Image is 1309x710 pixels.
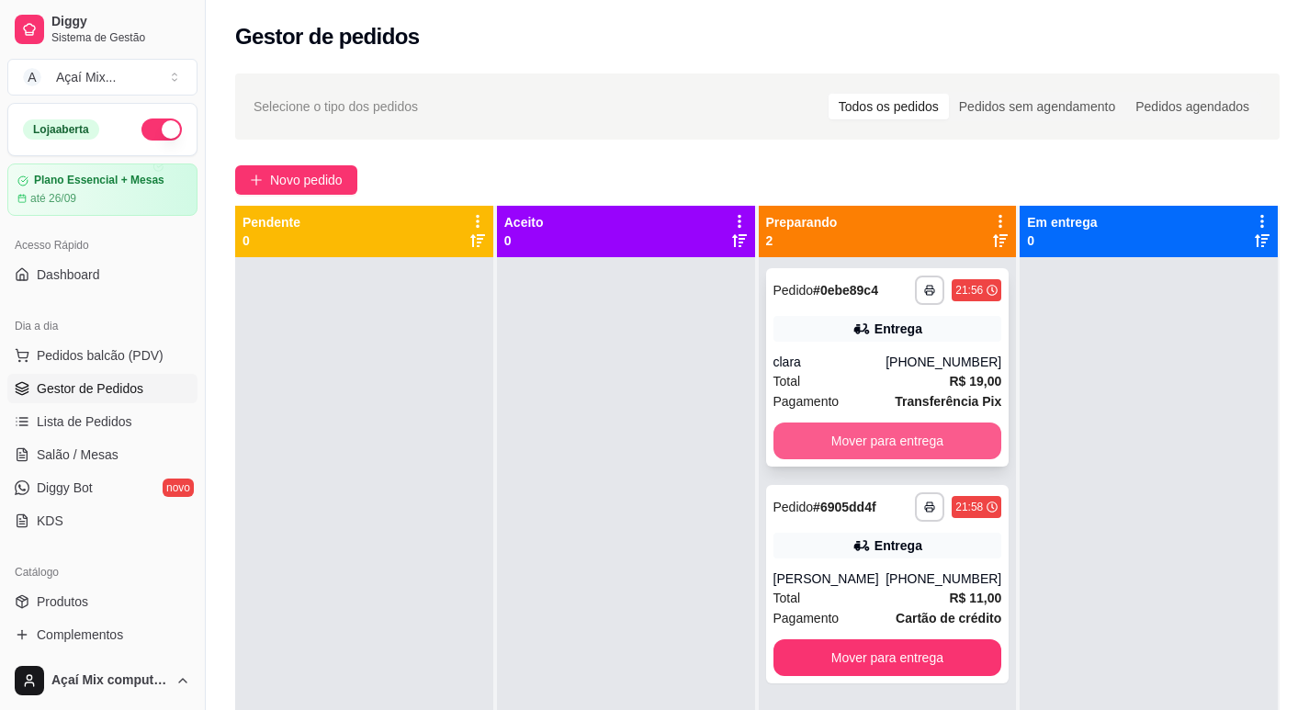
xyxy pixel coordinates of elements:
[51,14,190,30] span: Diggy
[7,587,197,616] a: Produtos
[875,320,922,338] div: Entrega
[949,94,1125,119] div: Pedidos sem agendamento
[30,191,76,206] article: até 26/09
[7,341,197,370] button: Pedidos balcão (PDV)
[896,611,1001,625] strong: Cartão de crédito
[773,569,886,588] div: [PERSON_NAME]
[56,68,116,86] div: Açaí Mix ...
[243,231,300,250] p: 0
[886,353,1001,371] div: [PHONE_NUMBER]
[1027,231,1097,250] p: 0
[7,163,197,216] a: Plano Essencial + Mesasaté 26/09
[766,213,838,231] p: Preparando
[504,231,544,250] p: 0
[875,536,922,555] div: Entrega
[7,59,197,96] button: Select a team
[37,445,118,464] span: Salão / Mesas
[270,170,343,190] span: Novo pedido
[37,412,132,431] span: Lista de Pedidos
[254,96,418,117] span: Selecione o tipo dos pedidos
[37,265,100,284] span: Dashboard
[243,213,300,231] p: Pendente
[949,374,1001,389] strong: R$ 19,00
[773,283,814,298] span: Pedido
[813,283,878,298] strong: # 0ebe89c4
[250,174,263,186] span: plus
[773,500,814,514] span: Pedido
[34,174,164,187] article: Plano Essencial + Mesas
[37,512,63,530] span: KDS
[7,659,197,703] button: Açaí Mix computador
[7,374,197,403] a: Gestor de Pedidos
[37,346,164,365] span: Pedidos balcão (PDV)
[773,391,840,411] span: Pagamento
[766,231,838,250] p: 2
[1125,94,1259,119] div: Pedidos agendados
[7,558,197,587] div: Catálogo
[37,379,143,398] span: Gestor de Pedidos
[7,231,197,260] div: Acesso Rápido
[235,22,420,51] h2: Gestor de pedidos
[7,440,197,469] a: Salão / Mesas
[7,473,197,502] a: Diggy Botnovo
[23,119,99,140] div: Loja aberta
[51,672,168,689] span: Açaí Mix computador
[1027,213,1097,231] p: Em entrega
[829,94,949,119] div: Todos os pedidos
[504,213,544,231] p: Aceito
[23,68,41,86] span: A
[7,407,197,436] a: Lista de Pedidos
[895,394,1001,409] strong: Transferência Pix
[51,30,190,45] span: Sistema de Gestão
[235,165,357,195] button: Novo pedido
[773,608,840,628] span: Pagamento
[37,479,93,497] span: Diggy Bot
[773,371,801,391] span: Total
[813,500,876,514] strong: # 6905dd4f
[7,7,197,51] a: DiggySistema de Gestão
[773,353,886,371] div: clara
[773,639,1002,676] button: Mover para entrega
[7,260,197,289] a: Dashboard
[955,283,983,298] div: 21:56
[773,423,1002,459] button: Mover para entrega
[7,506,197,535] a: KDS
[7,311,197,341] div: Dia a dia
[886,569,1001,588] div: [PHONE_NUMBER]
[141,118,182,141] button: Alterar Status
[773,588,801,608] span: Total
[37,592,88,611] span: Produtos
[949,591,1001,605] strong: R$ 11,00
[37,625,123,644] span: Complementos
[7,620,197,649] a: Complementos
[955,500,983,514] div: 21:58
